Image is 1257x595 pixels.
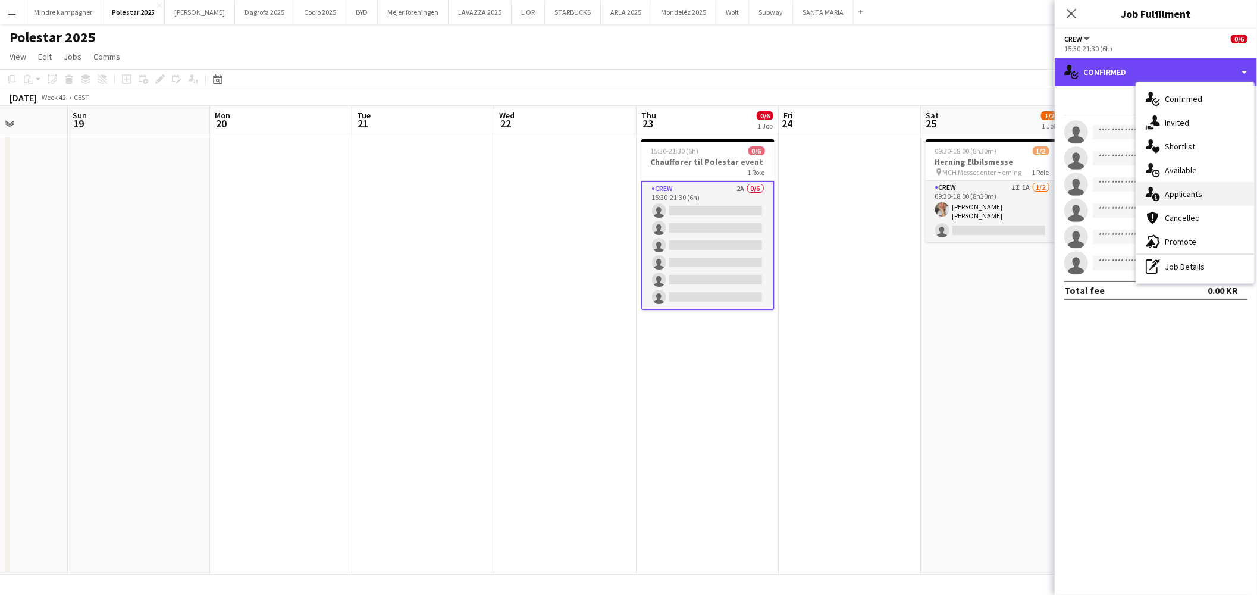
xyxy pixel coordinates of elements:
[1165,93,1202,104] span: Confirmed
[93,51,120,62] span: Comms
[102,1,165,24] button: Polestar 2025
[793,1,854,24] button: SANTA MARIA
[294,1,346,24] button: Cocio 2025
[24,1,102,24] button: Mindre kampagner
[651,146,699,155] span: 15:30-21:30 (6h)
[926,181,1059,242] app-card-role: Crew1I1A1/209:30-18:00 (8h30m)[PERSON_NAME] [PERSON_NAME]
[165,1,235,24] button: [PERSON_NAME]
[33,49,57,64] a: Edit
[716,1,749,24] button: Wolt
[641,181,775,310] app-card-role: Crew2A0/615:30-21:30 (6h)
[74,93,89,102] div: CEST
[757,111,773,120] span: 0/6
[1064,35,1082,43] span: Crew
[1064,284,1105,296] div: Total fee
[73,110,87,121] span: Sun
[1165,189,1202,199] span: Applicants
[64,51,81,62] span: Jobs
[640,117,656,130] span: 23
[10,51,26,62] span: View
[71,117,87,130] span: 19
[1055,58,1257,86] div: Confirmed
[5,49,31,64] a: View
[783,110,793,121] span: Fri
[38,51,52,62] span: Edit
[641,156,775,167] h3: Chauffører til Polestar event
[213,117,230,130] span: 20
[651,1,716,24] button: Mondeléz 2025
[1064,35,1092,43] button: Crew
[1136,255,1254,278] div: Job Details
[89,49,125,64] a: Comms
[782,117,793,130] span: 24
[748,168,765,177] span: 1 Role
[926,110,939,121] span: Sat
[601,1,651,24] button: ARLA 2025
[39,93,69,102] span: Week 42
[512,1,545,24] button: L'OR
[924,117,939,130] span: 25
[1033,146,1049,155] span: 1/2
[59,49,86,64] a: Jobs
[1055,6,1257,21] h3: Job Fulfilment
[935,146,997,155] span: 09:30-18:00 (8h30m)
[499,110,515,121] span: Wed
[10,29,96,46] h1: Polestar 2025
[1041,111,1058,120] span: 1/2
[1165,236,1196,247] span: Promote
[1231,35,1247,43] span: 0/6
[346,1,378,24] button: BYD
[378,1,449,24] button: Mejeriforeningen
[1165,212,1200,223] span: Cancelled
[1165,141,1195,152] span: Shortlist
[749,1,793,24] button: Subway
[1208,284,1238,296] div: 0.00 KR
[357,110,371,121] span: Tue
[235,1,294,24] button: Dagrofa 2025
[641,139,775,310] app-job-card: 15:30-21:30 (6h)0/6Chauffører til Polestar event1 RoleCrew2A0/615:30-21:30 (6h)
[926,139,1059,242] app-job-card: 09:30-18:00 (8h30m)1/2Herning Elbilsmesse MCH Messecenter Herning1 RoleCrew1I1A1/209:30-18:00 (8h...
[1032,168,1049,177] span: 1 Role
[1042,121,1057,130] div: 1 Job
[1165,165,1197,176] span: Available
[449,1,512,24] button: LAVAZZA 2025
[748,146,765,155] span: 0/6
[1165,117,1189,128] span: Invited
[497,117,515,130] span: 22
[1064,44,1247,53] div: 15:30-21:30 (6h)
[215,110,230,121] span: Mon
[641,110,656,121] span: Thu
[355,117,371,130] span: 21
[943,168,1022,177] span: MCH Messecenter Herning
[926,156,1059,167] h3: Herning Elbilsmesse
[757,121,773,130] div: 1 Job
[10,92,37,104] div: [DATE]
[545,1,601,24] button: STARBUCKS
